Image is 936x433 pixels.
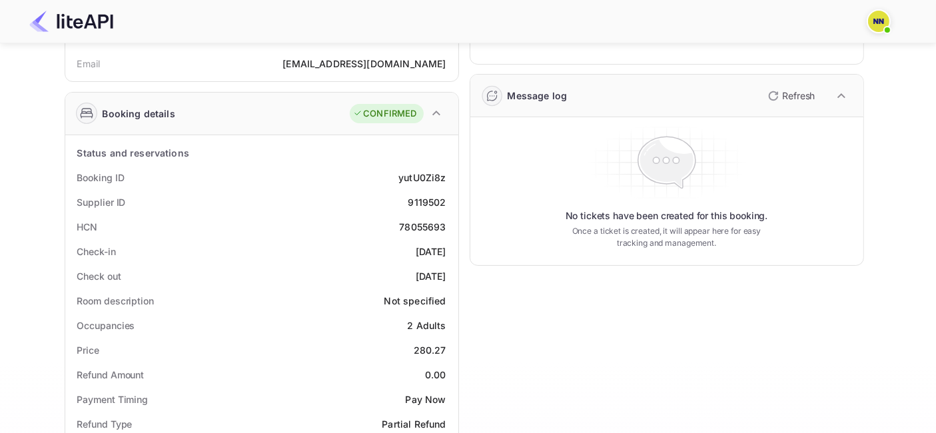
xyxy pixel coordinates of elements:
p: Once a ticket is created, it will appear here for easy tracking and management. [562,225,772,249]
div: HCN [77,220,98,234]
div: Message log [508,89,568,103]
div: Not specified [384,294,446,308]
div: [DATE] [416,244,446,258]
div: Pay Now [405,392,446,406]
div: Status and reservations [77,146,189,160]
div: Check-in [77,244,116,258]
div: 0.00 [425,368,446,382]
img: LiteAPI Logo [29,11,113,32]
div: [EMAIL_ADDRESS][DOMAIN_NAME] [282,57,446,71]
div: Partial Refund [382,417,446,431]
div: Room description [77,294,154,308]
button: Refresh [760,85,821,107]
div: Booking ID [77,171,125,185]
p: No tickets have been created for this booking. [566,209,768,222]
div: Supplier ID [77,195,126,209]
div: CONFIRMED [353,107,416,121]
div: Email [77,57,101,71]
div: Payment Timing [77,392,149,406]
div: Check out [77,269,121,283]
div: Refund Amount [77,368,145,382]
div: 78055693 [399,220,446,234]
div: [DATE] [416,269,446,283]
div: Booking details [103,107,175,121]
div: Occupancies [77,318,135,332]
div: yutU0Zi8z [398,171,446,185]
div: 2 Adults [407,318,446,332]
div: Refund Type [77,417,133,431]
div: 9119502 [408,195,446,209]
p: Refresh [783,89,815,103]
img: N/A N/A [868,11,889,32]
div: Price [77,343,100,357]
div: 280.27 [414,343,446,357]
